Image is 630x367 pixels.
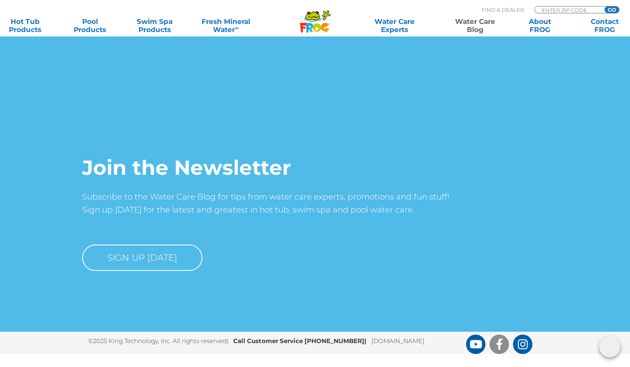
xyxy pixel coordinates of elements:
[490,335,509,354] a: FROG Products Facebook Page
[194,17,258,34] a: Fresh MineralWater∞
[541,6,596,13] input: Zip Code Form
[235,25,238,31] sup: ∞
[450,17,500,34] a: Water CareBlog
[515,17,565,34] a: AboutFROG
[354,17,436,34] a: Water CareExperts
[466,335,485,354] a: FROG Products You Tube Page
[364,337,366,345] span: |
[82,245,202,271] a: SIGN UP [DATE]
[227,337,228,345] span: |
[82,190,548,216] p: Subscribe to the Water Care Blog for tips from water care experts, promotions and fun stuff! Sign...
[65,17,115,34] a: PoolProducts
[233,337,371,345] b: Call Customer Service [PHONE_NUMBER]
[130,17,180,34] a: Swim SpaProducts
[604,6,619,13] input: GO
[513,335,532,354] a: FROG Products Instagram Page
[482,6,524,13] p: Find A Dealer
[82,156,548,180] h2: Join the Newsletter
[371,337,424,345] a: [DOMAIN_NAME]
[88,332,466,346] p: ©2025 King Technology, Inc. All rights reserved
[599,336,620,357] img: openIcon
[579,17,630,34] a: ContactFROG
